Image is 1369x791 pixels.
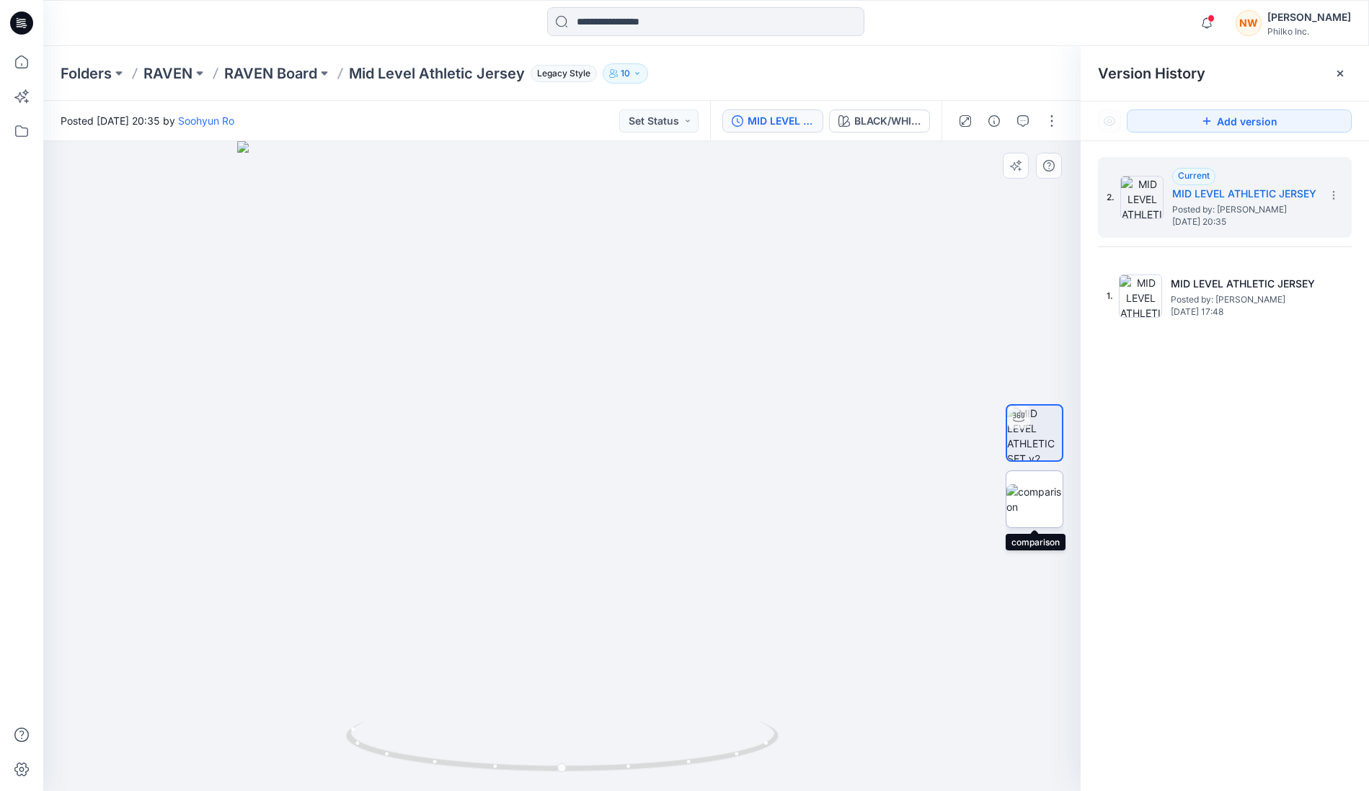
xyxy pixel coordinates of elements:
[1171,307,1315,317] span: [DATE] 17:48
[1107,290,1113,303] span: 1.
[1107,191,1115,204] span: 2.
[61,113,234,128] span: Posted [DATE] 20:35 by
[178,115,234,127] a: Soohyun Ro
[1178,170,1210,181] span: Current
[1267,26,1351,37] div: Philko Inc.
[1098,65,1205,82] span: Version History
[1236,10,1262,36] div: NW
[349,63,525,84] p: Mid Level Athletic Jersey
[1119,274,1162,318] img: MID LEVEL ATHLETIC JERSEY
[722,110,823,133] button: MID LEVEL ATHLETIC JERSEY
[1127,110,1352,133] button: Add version
[854,113,921,129] div: BLACK/WHITE/HIVIS
[224,63,317,84] a: RAVEN Board
[1172,217,1316,227] span: [DATE] 20:35
[748,113,814,129] div: MID LEVEL ATHLETIC JERSEY
[1098,110,1121,133] button: Show Hidden Versions
[1172,185,1316,202] h5: MID LEVEL ATHLETIC JERSEY
[143,63,192,84] a: RAVEN
[621,66,630,81] p: 10
[1120,176,1164,219] img: MID LEVEL ATHLETIC JERSEY
[1006,484,1063,514] img: comparison
[603,63,648,84] button: 10
[1267,9,1351,26] div: [PERSON_NAME]
[1334,68,1346,79] button: Close
[1171,275,1315,292] h5: MID LEVEL ATHLETIC JERSEY
[1171,292,1315,307] span: Posted by: Soohyun Ro
[525,63,597,84] button: Legacy Style
[531,65,597,82] span: Legacy Style
[829,110,930,133] button: BLACK/WHITE/HIVIS
[983,110,1006,133] button: Details
[1007,406,1062,460] img: MID LEVEL ATHLETIC SET_v2
[61,63,112,84] a: Folders
[1172,202,1316,217] span: Posted by: Soohyun Ro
